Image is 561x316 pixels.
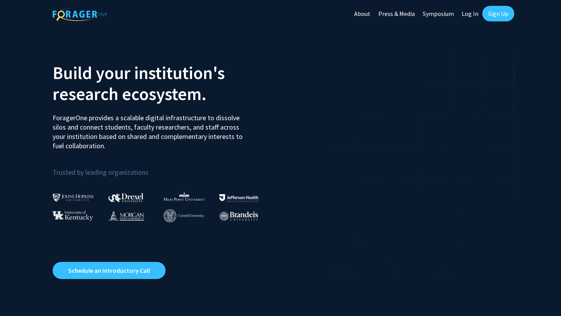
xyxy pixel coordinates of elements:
[53,157,275,178] p: Trusted by leading organizations
[164,191,205,201] img: High Point University
[219,211,258,221] img: Brandeis University
[53,7,107,21] img: ForagerOne Logo
[53,262,166,279] a: Opens in a new tab
[108,211,144,221] img: Morgan State University
[219,194,258,202] img: Thomas Jefferson University
[164,209,204,222] img: Cornell University
[108,193,143,202] img: Drexel University
[482,6,514,21] a: Sign Up
[53,62,275,104] h2: Build your institution's research ecosystem.
[53,107,248,151] p: ForagerOne provides a scalable digital infrastructure to dissolve silos and connect students, fac...
[53,211,93,221] img: University of Kentucky
[53,193,94,202] img: Johns Hopkins University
